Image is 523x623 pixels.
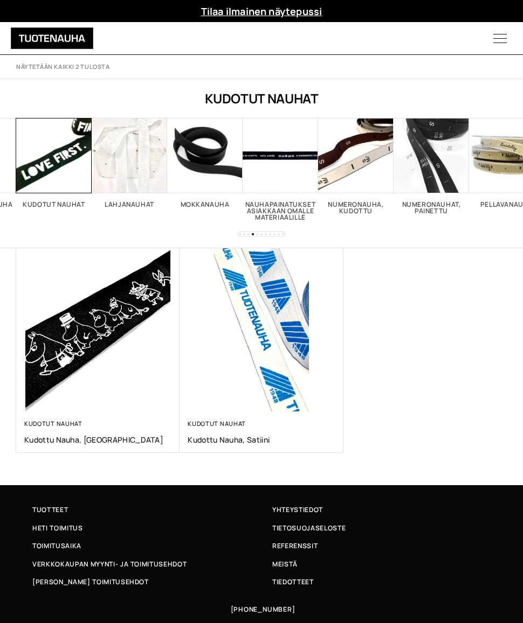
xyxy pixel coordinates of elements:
[32,504,68,515] span: Tuotteet
[272,504,501,515] a: Yhteystiedot
[272,558,298,570] span: Meistä
[188,419,246,428] a: Kudotut nauhat
[32,540,261,551] a: Toimitusaika
[243,118,318,221] a: Visit product category Nauhapainatukset asiakkaan omalle materiaalille
[272,540,501,551] a: Referenssit
[272,504,323,515] span: Yhteystiedot
[16,118,92,208] a: Visit product category Kudotut nauhat
[318,118,394,214] a: Visit product category Numeronauha, kudottu
[32,576,261,587] a: [PERSON_NAME] toimitusehdot
[201,5,322,18] a: Tilaa ilmainen näytepussi
[272,558,501,570] a: Meistä
[394,118,469,214] a: Visit product category Numeronauhat, painettu
[167,118,243,208] a: Visit product category Mokkanauha
[167,201,243,208] h2: Mokkanauha
[11,27,93,49] img: Tuotenauha Oy
[188,435,335,445] a: Kudottu nauha, satiini
[32,522,83,534] span: Heti toimitus
[272,576,314,587] span: Tiedotteet
[318,201,394,214] h2: Numeronauha, kudottu
[16,89,507,107] h1: Kudotut nauhat
[272,540,318,551] span: Referenssit
[32,558,261,570] a: Verkkokaupan myynti- ja toimitusehdot
[32,522,261,534] a: Heti toimitus
[394,201,469,214] h2: Numeronauhat, painettu
[92,201,167,208] h2: Lahjanauhat
[243,201,318,221] h2: Nauhapainatukset asiakkaan omalle materiaalille
[272,522,346,534] span: Tietosuojaseloste
[32,558,187,570] span: Verkkokaupan myynti- ja toimitusehdot
[16,201,92,208] h2: Kudotut nauhat
[477,22,523,54] button: Menu
[32,540,81,551] span: Toimitusaika
[272,522,501,534] a: Tietosuojaseloste
[24,419,82,428] a: Kudotut nauhat
[16,63,109,71] p: Näytetään kaikki 2 tulosta
[92,118,167,208] a: Visit product category Lahjanauhat
[231,604,295,615] a: [PHONE_NUMBER]
[272,576,501,587] a: Tiedotteet
[32,504,261,515] a: Tuotteet
[32,576,149,587] span: [PERSON_NAME] toimitusehdot
[24,435,171,445] a: Kudottu nauha, [GEOGRAPHIC_DATA]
